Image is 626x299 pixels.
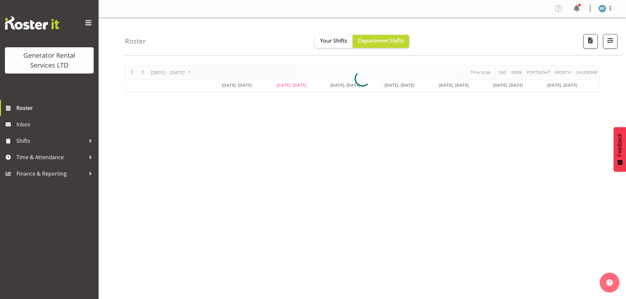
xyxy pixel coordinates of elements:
[603,34,617,49] button: Filter Shifts
[12,51,87,70] div: Generator Rental Services LTD
[16,136,85,146] span: Shifts
[16,152,85,162] span: Time & Attendance
[614,127,626,172] button: Feedback - Show survey
[583,34,598,49] button: Download a PDF of the roster according to the set date range.
[358,37,404,44] span: Department Shifts
[606,279,613,286] img: help-xxl-2.png
[125,37,146,45] h4: Roster
[353,35,409,48] button: Department Shifts
[598,5,606,12] img: ryan-paulsen3623.jpg
[315,35,353,48] button: Your Shifts
[16,169,85,179] span: Finance & Reporting
[5,16,59,30] img: Rosterit website logo
[16,119,95,129] span: Inbox
[320,37,347,44] span: Your Shifts
[617,134,623,157] span: Feedback
[16,103,95,113] span: Roster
